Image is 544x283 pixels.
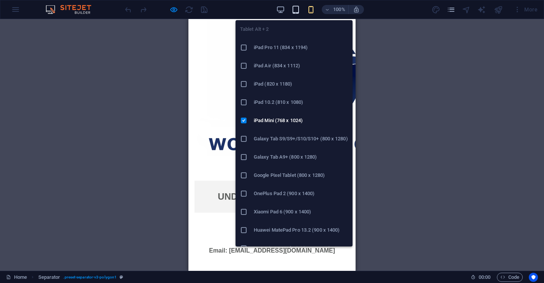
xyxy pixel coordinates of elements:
[479,273,490,282] span: 00 00
[38,273,123,282] nav: breadcrumb
[497,273,523,282] button: Code
[254,171,348,180] h6: Google Pixel Tablet (800 x 1280)
[254,189,348,198] h6: OnePlus Pad 2 (900 x 1400)
[529,273,538,282] button: Usercentrics
[6,273,27,282] a: Click to cancel selection. Double-click to open Pages
[29,172,138,183] span: UNDER CONSTRUCTION
[63,273,117,282] span: . preset-separator-v3-polygon1
[21,228,147,235] strong: Email: [EMAIL_ADDRESS][DOMAIN_NAME]
[333,5,345,14] h6: 100%
[254,226,348,235] h6: Huawei MatePad Pro 13.2 (900 x 1400)
[120,275,123,279] i: This element is a customizable preset
[254,79,348,89] h6: iPad (820 x 1180)
[254,134,348,143] h6: Galaxy Tab S9/S9+/S10/S10+ (800 x 1280)
[254,153,348,162] h6: Galaxy Tab A9+ (800 x 1280)
[484,274,485,280] span: :
[254,43,348,52] h6: iPad Pro 11 (834 x 1194)
[322,5,349,14] button: 100%
[500,273,519,282] span: Code
[38,273,60,282] span: Click to select. Double-click to edit
[447,5,455,14] i: Pages (Ctrl+Alt+S)
[254,207,348,216] h6: Xiaomi Pad 6 (900 x 1400)
[447,5,456,14] button: pages
[254,98,348,107] h6: iPad 10.2 (810 x 1080)
[353,6,360,13] i: On resize automatically adjust zoom level to fit chosen device.
[44,5,101,14] img: Editor Logo
[254,244,348,253] h6: Huawei MatePad mini (600 x 1024)
[254,61,348,70] h6: iPad Air (834 x 1112)
[254,116,348,125] h6: iPad Mini (768 x 1024)
[471,273,491,282] h6: Session time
